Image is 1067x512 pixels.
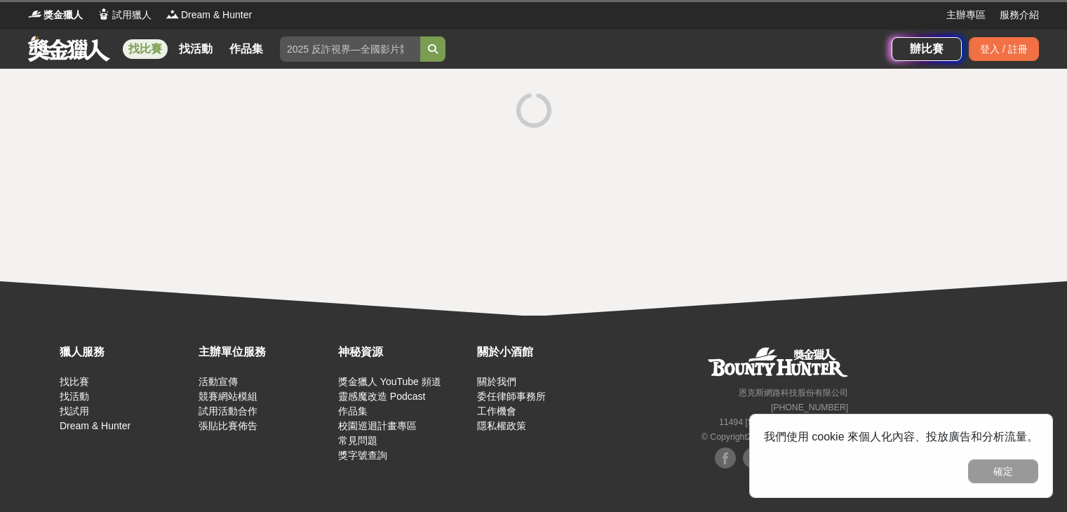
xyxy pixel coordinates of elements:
[97,8,152,22] a: Logo試用獵人
[224,39,269,59] a: 作品集
[199,420,257,431] a: 張貼比賽佈告
[60,391,89,402] a: 找活動
[477,344,609,361] div: 關於小酒館
[199,405,257,417] a: 試用活動合作
[764,431,1038,443] span: 我們使用 cookie 來個人化內容、投放廣告和分析流量。
[112,8,152,22] span: 試用獵人
[702,432,848,442] small: © Copyright 2025 . All Rights Reserved.
[338,435,377,446] a: 常見問題
[166,8,252,22] a: LogoDream & Hunter
[338,376,441,387] a: 獎金獵人 YouTube 頻道
[199,391,257,402] a: 競賽網站模組
[946,8,986,22] a: 主辦專區
[477,405,516,417] a: 工作機會
[338,344,470,361] div: 神秘資源
[719,417,848,427] small: 11494 [STREET_ADDRESS] 3 樓
[28,7,42,21] img: Logo
[771,403,848,412] small: [PHONE_NUMBER]
[60,376,89,387] a: 找比賽
[123,39,168,59] a: 找比賽
[477,376,516,387] a: 關於我們
[338,450,387,461] a: 獎字號查詢
[715,447,736,469] img: Facebook
[338,420,417,431] a: 校園巡迴計畫專區
[28,8,83,22] a: Logo獎金獵人
[1000,8,1039,22] a: 服務介紹
[43,8,83,22] span: 獎金獵人
[338,405,368,417] a: 作品集
[477,391,546,402] a: 委任律師事務所
[743,447,764,469] img: Facebook
[173,39,218,59] a: 找活動
[338,391,425,402] a: 靈感魔改造 Podcast
[739,388,848,398] small: 恩克斯網路科技股份有限公司
[97,7,111,21] img: Logo
[166,7,180,21] img: Logo
[892,37,962,61] a: 辦比賽
[969,37,1039,61] div: 登入 / 註冊
[280,36,420,62] input: 2025 反詐視界—全國影片競賽
[477,420,526,431] a: 隱私權政策
[60,344,192,361] div: 獵人服務
[60,420,130,431] a: Dream & Hunter
[199,344,330,361] div: 主辦單位服務
[968,459,1038,483] button: 確定
[60,405,89,417] a: 找試用
[181,8,252,22] span: Dream & Hunter
[199,376,238,387] a: 活動宣傳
